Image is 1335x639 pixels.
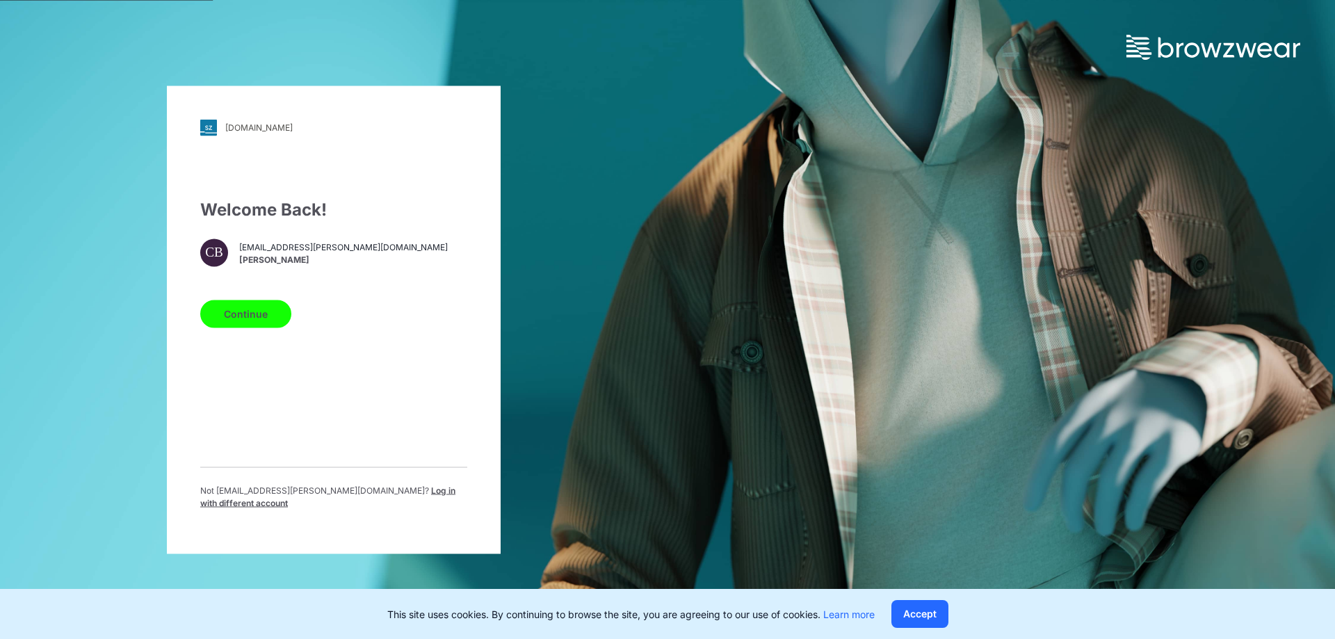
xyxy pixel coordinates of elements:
[823,608,875,620] a: Learn more
[200,238,228,266] div: CB
[239,241,448,254] span: [EMAIL_ADDRESS][PERSON_NAME][DOMAIN_NAME]
[200,119,467,136] a: [DOMAIN_NAME]
[1126,35,1300,60] img: browzwear-logo.73288ffb.svg
[200,197,467,222] div: Welcome Back!
[239,254,448,266] span: [PERSON_NAME]
[387,607,875,622] p: This site uses cookies. By continuing to browse the site, you are agreeing to our use of cookies.
[200,119,217,136] img: svg+xml;base64,PHN2ZyB3aWR0aD0iMjgiIGhlaWdodD0iMjgiIHZpZXdCb3g9IjAgMCAyOCAyOCIgZmlsbD0ibm9uZSIgeG...
[891,600,948,628] button: Accept
[200,300,291,327] button: Continue
[225,122,293,133] div: [DOMAIN_NAME]
[200,484,467,509] p: Not [EMAIL_ADDRESS][PERSON_NAME][DOMAIN_NAME] ?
